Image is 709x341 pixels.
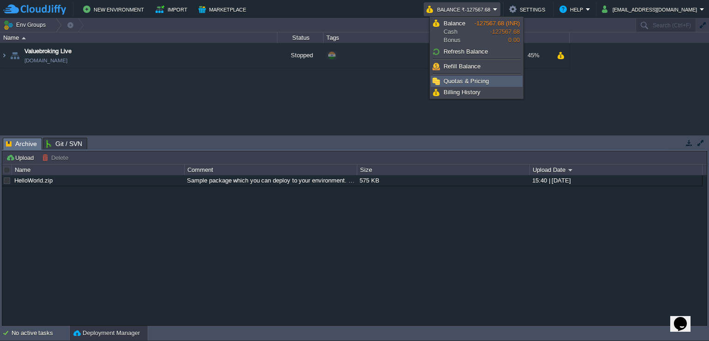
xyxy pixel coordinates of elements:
span: Refresh Balance [444,48,488,55]
div: No active tasks [12,326,69,341]
button: Balance ₹-127567.68 [427,4,493,15]
div: Stopped [277,43,324,68]
a: BalanceCashBonus-127567.68 (INR)-127567.680.00 [431,18,522,46]
button: Delete [42,153,71,162]
span: Refill Balance [444,63,481,70]
div: Upload Date [530,164,702,175]
div: Name [12,164,184,175]
iframe: chat widget [670,304,700,332]
button: Import [156,4,190,15]
span: Balance [444,20,465,27]
div: Comment [185,164,357,175]
div: Name [1,32,277,43]
button: [EMAIL_ADDRESS][DOMAIN_NAME] [602,4,700,15]
div: 15:40 | [DATE] [530,175,702,186]
div: 45% [518,43,548,68]
a: Valuebroking Live [24,47,72,56]
a: [DOMAIN_NAME] [24,56,67,65]
span: Cash Bonus [444,19,475,44]
span: Archive [6,138,37,150]
span: Git / SVN [46,138,82,149]
a: Refresh Balance [431,47,522,57]
a: Refill Balance [431,61,522,72]
span: Quotas & Pricing [444,78,489,85]
a: Quotas & Pricing [431,76,522,86]
span: Billing History [444,89,481,96]
div: Tags [324,32,471,43]
span: -127567.68 (INR) [475,20,520,27]
div: Size [358,164,529,175]
img: AMDAwAAAACH5BAEAAAAALAAAAAABAAEAAAICRAEAOw== [22,37,26,39]
button: Help [559,4,586,15]
span: -127567.68 0.00 [475,20,520,43]
div: Sample package which you can deploy to your environment. Feel free to delete and upload a package... [185,175,356,186]
button: Upload [6,153,36,162]
button: Marketplace [198,4,249,15]
button: New Environment [83,4,147,15]
button: Settings [509,4,548,15]
div: Status [278,32,323,43]
img: CloudJiffy [3,4,66,15]
button: Deployment Manager [73,329,140,338]
a: HelloWorld.zip [14,177,53,184]
a: Billing History [431,87,522,97]
img: AMDAwAAAACH5BAEAAAAALAAAAAABAAEAAAICRAEAOw== [8,43,21,68]
img: AMDAwAAAACH5BAEAAAAALAAAAAABAAEAAAICRAEAOw== [0,43,8,68]
div: 575 KB [357,175,529,186]
button: Env Groups [3,18,49,31]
